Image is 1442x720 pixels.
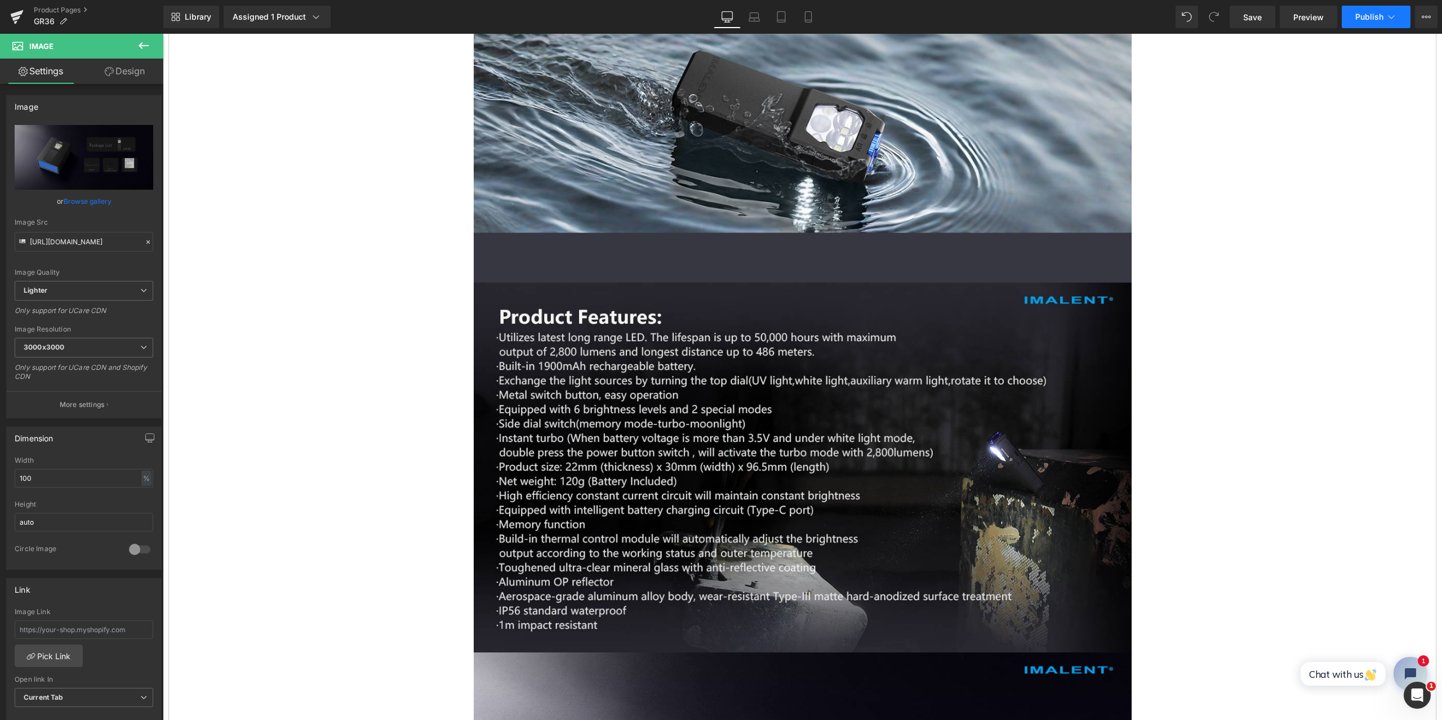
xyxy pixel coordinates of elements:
[1203,6,1225,28] button: Redo
[15,195,153,207] div: or
[15,513,153,531] input: auto
[1280,6,1337,28] a: Preview
[15,325,153,333] div: Image Resolution
[163,6,219,28] a: New Library
[84,59,166,84] a: Design
[15,269,153,276] div: Image Quality
[768,6,795,28] a: Tablet
[15,306,153,323] div: Only support for UCare CDN
[15,232,153,252] input: Link
[15,96,38,111] div: Image
[7,391,161,418] button: More settings
[1176,6,1198,28] button: Undo
[1427,682,1436,691] span: 1
[34,17,55,26] span: GR36
[15,469,153,488] input: auto
[1342,6,1410,28] button: Publish
[741,6,768,28] a: Laptop
[15,608,153,616] div: Image Link
[64,191,112,211] a: Browse gallery
[15,427,54,443] div: Dimension
[1243,11,1262,23] span: Save
[15,457,153,464] div: Width
[24,693,64,701] b: Current Tab
[29,42,54,51] span: Image
[311,249,969,619] img: IMALENT GR35 4 in 1 EDC Torch
[15,500,153,508] div: Height
[15,544,118,556] div: Circle Image
[1404,682,1431,709] iframe: Intercom live chat
[714,6,741,28] a: Desktop
[795,6,822,28] a: Mobile
[15,620,153,639] input: https://your-shop.myshopify.com
[141,471,152,486] div: %
[1125,614,1274,667] iframe: Tidio Chat
[24,286,47,294] b: Lighter
[1293,11,1324,23] span: Preview
[15,645,83,667] a: Pick Link
[15,218,153,226] div: Image Src
[185,12,211,22] span: Library
[24,343,64,351] b: 3000x3000
[34,6,163,15] a: Product Pages
[15,676,153,683] div: Open link In
[1355,12,1383,21] span: Publish
[233,11,322,23] div: Assigned 1 Product
[60,400,105,410] p: More settings
[15,363,153,388] div: Only support for UCare CDN and Shopify CDN
[15,579,30,594] div: Link
[1415,6,1437,28] button: More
